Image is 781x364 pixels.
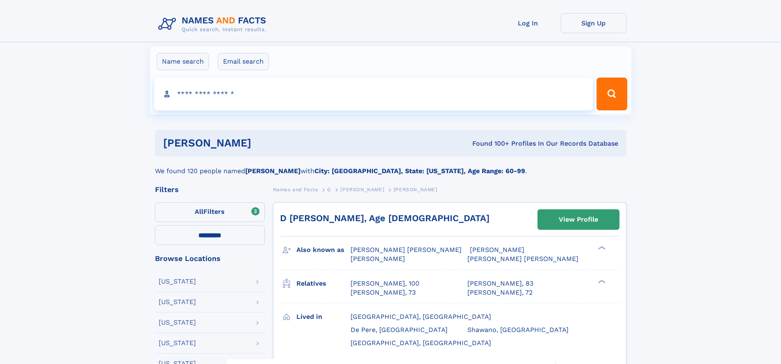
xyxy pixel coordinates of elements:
b: [PERSON_NAME] [245,167,301,175]
h3: Relatives [296,277,351,291]
a: [PERSON_NAME], 73 [351,288,416,297]
a: Log In [495,13,561,33]
span: [PERSON_NAME] [351,255,405,263]
div: View Profile [559,210,598,229]
a: Names and Facts [273,184,318,195]
span: [GEOGRAPHIC_DATA], [GEOGRAPHIC_DATA] [351,339,491,347]
span: Shawano, [GEOGRAPHIC_DATA] [467,326,569,334]
div: [US_STATE] [159,278,196,285]
div: [US_STATE] [159,340,196,346]
input: search input [154,78,593,110]
a: Sign Up [561,13,626,33]
label: Email search [218,53,269,70]
div: ❯ [596,245,606,251]
div: Filters [155,186,265,193]
label: Name search [157,53,209,70]
span: [PERSON_NAME] [PERSON_NAME] [351,246,462,254]
h3: Also known as [296,243,351,257]
a: D [PERSON_NAME], Age [DEMOGRAPHIC_DATA] [280,213,490,223]
a: [PERSON_NAME], 83 [467,279,533,288]
div: We found 120 people named with . [155,156,626,176]
h1: [PERSON_NAME] [163,138,362,148]
h3: Lived in [296,310,351,324]
label: Filters [155,202,265,222]
a: G [327,184,331,195]
span: All [195,208,203,215]
span: G [327,187,331,192]
a: [PERSON_NAME], 72 [467,288,533,297]
span: [PERSON_NAME] [PERSON_NAME] [467,255,578,263]
div: [US_STATE] [159,299,196,305]
span: [GEOGRAPHIC_DATA], [GEOGRAPHIC_DATA] [351,313,491,321]
span: De Pere, [GEOGRAPHIC_DATA] [351,326,448,334]
b: City: [GEOGRAPHIC_DATA], State: [US_STATE], Age Range: 60-99 [314,167,525,175]
div: Found 100+ Profiles In Our Records Database [362,139,618,148]
span: [PERSON_NAME] [470,246,524,254]
img: Logo Names and Facts [155,13,273,35]
div: [US_STATE] [159,319,196,326]
a: [PERSON_NAME] [340,184,384,195]
button: Search Button [597,78,627,110]
div: ❯ [596,279,606,284]
div: Browse Locations [155,255,265,262]
span: [PERSON_NAME] [394,187,437,192]
span: [PERSON_NAME] [340,187,384,192]
a: View Profile [538,210,619,229]
a: [PERSON_NAME], 100 [351,279,419,288]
